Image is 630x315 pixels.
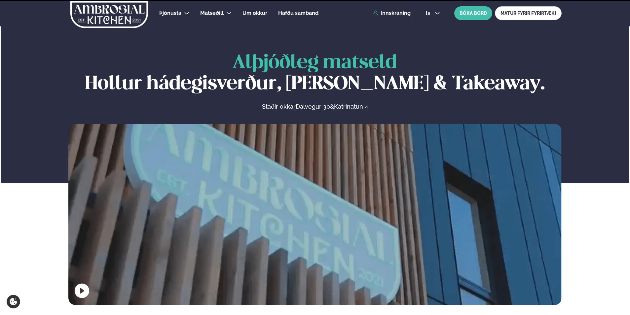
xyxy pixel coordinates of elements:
[296,103,330,111] a: Dalvegur 30
[159,10,181,16] span: Þjónusta
[233,54,397,72] span: Alþjóðleg matseld
[242,10,267,16] span: Um okkur
[159,9,181,17] a: Þjónusta
[278,10,318,16] span: Hafðu samband
[495,6,562,20] a: MATUR FYRIR FYRIRTÆKI
[200,10,224,16] span: Matseðill
[373,10,411,16] a: Innskráning
[278,9,318,17] a: Hafðu samband
[334,103,368,111] a: Katrinatun 4
[421,11,445,16] button: is
[68,52,562,95] h1: Hollur hádegisverður, [PERSON_NAME] & Takeaway.
[200,9,224,17] a: Matseðill
[70,1,149,28] img: logo
[190,103,440,111] p: Staðir okkar &
[426,11,432,16] span: is
[242,9,267,17] a: Um okkur
[454,6,492,20] button: BÓKA BORÐ
[7,295,20,308] a: Cookie settings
